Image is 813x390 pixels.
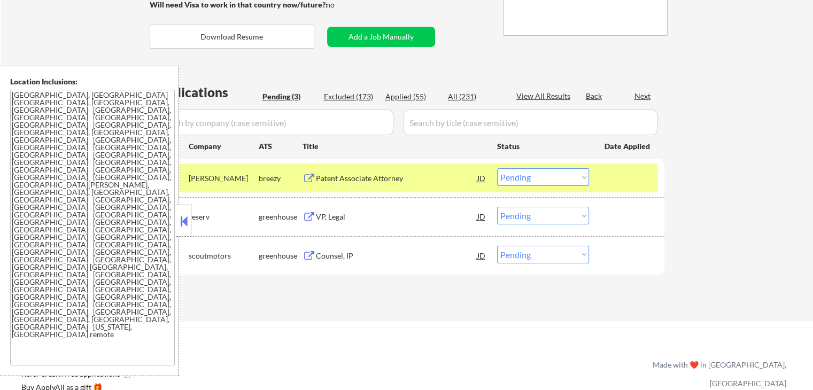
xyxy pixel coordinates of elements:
[259,141,303,152] div: ATS
[189,141,259,152] div: Company
[259,173,303,184] div: breezy
[385,91,439,102] div: Applied (55)
[262,91,316,102] div: Pending (3)
[476,168,487,188] div: JD
[448,91,501,102] div: All (231)
[259,212,303,222] div: greenhouse
[605,141,652,152] div: Date Applied
[327,27,435,47] button: Add a Job Manually
[189,251,259,261] div: scoutmotors
[150,25,314,49] button: Download Resume
[189,212,259,222] div: reserv
[259,251,303,261] div: greenhouse
[476,207,487,226] div: JD
[476,246,487,265] div: JD
[303,141,487,152] div: Title
[516,91,574,102] div: View All Results
[316,173,477,184] div: Patent Associate Attorney
[324,91,377,102] div: Excluded (173)
[316,212,477,222] div: VP, Legal
[10,76,175,87] div: Location Inclusions:
[316,251,477,261] div: Counsel, IP
[153,86,259,99] div: Applications
[189,173,259,184] div: [PERSON_NAME]
[497,136,589,155] div: Status
[634,91,652,102] div: Next
[586,91,603,102] div: Back
[153,110,393,135] input: Search by company (case sensitive)
[404,110,657,135] input: Search by title (case sensitive)
[21,370,429,381] a: Refer & earn free applications 👯‍♀️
